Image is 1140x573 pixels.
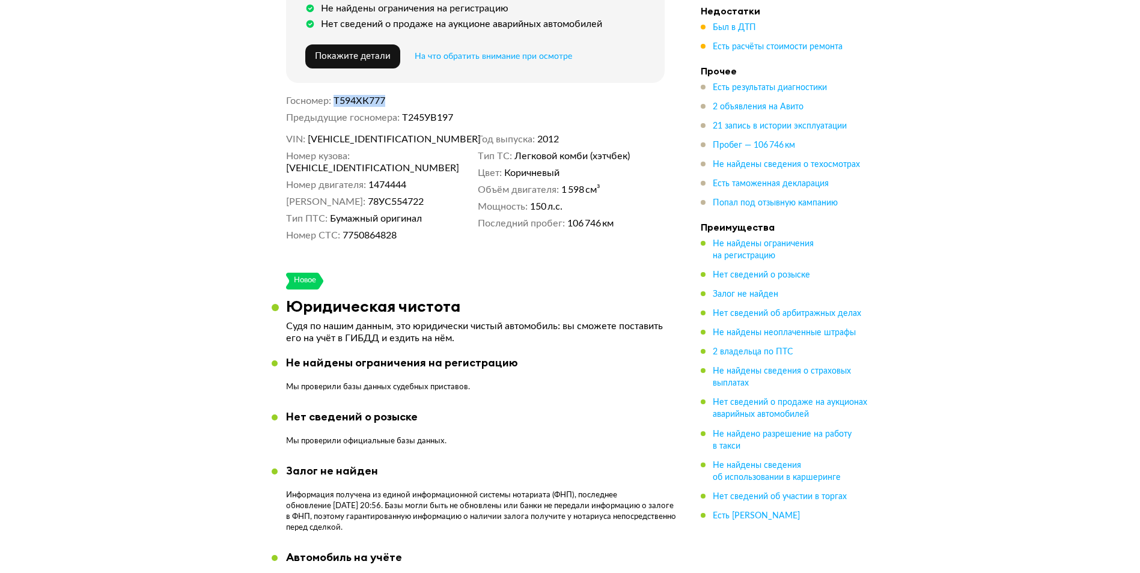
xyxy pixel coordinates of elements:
[286,196,365,208] dt: [PERSON_NAME]
[330,213,422,225] span: Бумажный оригинал
[308,133,446,145] span: [VEHICLE_IDENTIFICATION_NUMBER]
[713,141,795,150] span: Пробег — 106 746 км
[713,348,793,356] span: 2 владельца по ПТС
[713,429,852,450] span: Не найдено разрешение на работу в такси
[286,150,350,162] dt: Номер кузова
[286,464,679,477] div: Залог не найден
[713,367,851,387] span: Не найдены сведения о страховых выплатах
[701,65,869,77] h4: Прочее
[343,229,397,241] span: 7750864828
[713,122,847,130] span: 21 запись в истории эксплуатации
[286,179,366,191] dt: Номер двигателя
[478,167,502,179] dt: Цвет
[478,133,535,145] dt: Год выпуска
[478,217,565,229] dt: Последний пробег
[286,436,447,447] p: Мы проверили официальные базы данных.
[315,52,391,61] span: Покажите детали
[286,162,424,174] span: [VEHICLE_IDENTIFICATION_NUMBER]
[286,490,679,533] p: Информация получена из единой информационной системы нотариата (ФНП), последнее обновление [DATE]...
[713,23,756,32] span: Был в ДТП
[478,184,559,196] dt: Объём двигателя
[713,271,810,279] span: Нет сведений о розыске
[713,329,856,337] span: Не найдены неоплаченные штрафы
[286,410,447,423] div: Нет сведений о розыске
[713,309,861,318] span: Нет сведений об арбитражных делах
[561,184,600,196] span: 1 598 см³
[478,150,512,162] dt: Тип ТС
[713,103,803,111] span: 2 объявления на Авито
[368,179,406,191] span: 1474444
[286,213,328,225] dt: Тип ПТС
[713,83,827,92] span: Есть результаты диагностики
[713,43,843,51] span: Есть расчёты стоимости ремонта
[368,196,424,208] span: 78УС554722
[567,217,614,229] span: 106 746 км
[478,201,528,213] dt: Мощность
[713,160,860,169] span: Не найдены сведения о техосмотрах
[713,461,841,481] span: Не найдены сведения об использовании в каршеринге
[286,297,460,315] h3: Юридическая чистота
[713,492,847,500] span: Нет сведений об участии в торгах
[321,18,602,30] div: Нет сведений о продаже на аукционе аварийных автомобилей
[334,96,385,106] span: Т594ХК777
[321,2,508,14] div: Не найдены ограничения на регистрацию
[537,133,559,145] span: 2012
[504,167,559,179] span: Коричневый
[402,112,665,124] dd: Т245УВ197
[713,199,838,207] span: Попал под отзывную кампанию
[530,201,562,213] span: 150 л.с.
[286,320,665,344] p: Судя по нашим данным, это юридически чистый автомобиль: вы сможете поставить его на учёт в ГИБДД ...
[286,112,400,124] dt: Предыдущие госномера
[286,95,331,107] dt: Госномер
[286,551,447,564] div: Автомобиль на учёте
[701,221,869,233] h4: Преимущества
[701,5,869,17] h4: Недостатки
[713,290,778,299] span: Залог не найден
[713,240,814,260] span: Не найдены ограничения на регистрацию
[286,229,340,241] dt: Номер СТС
[713,511,800,520] span: Есть [PERSON_NAME]
[286,356,518,369] div: Не найдены ограничения на регистрацию
[415,52,572,61] span: На что обратить внимание при осмотре
[713,180,829,188] span: Есть таможенная декларация
[305,44,400,68] button: Покажите детали
[713,398,867,419] span: Нет сведений о продаже на аукционах аварийных автомобилей
[286,133,305,145] dt: VIN
[514,150,630,162] span: Легковой комби (хэтчбек)
[293,273,317,290] div: Новое
[286,382,518,393] p: Мы проверили базы данных судебных приставов.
